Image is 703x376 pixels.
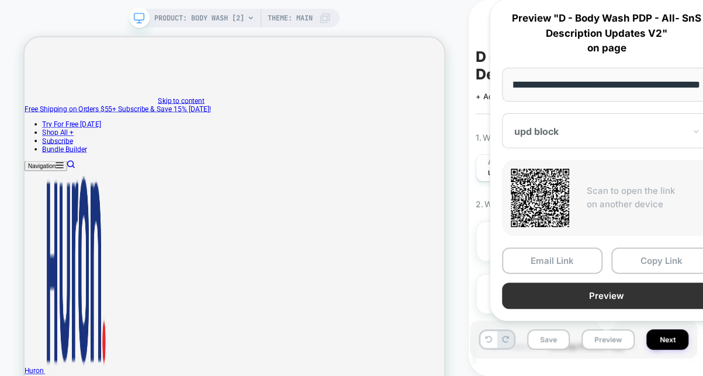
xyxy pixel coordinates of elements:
span: + Add more info [476,92,534,101]
a: Try For Free [DATE] [23,110,102,121]
span: Navigation [5,168,41,176]
a: Bundle Builder [23,144,83,155]
span: PRODUCT: Body Wash [2] [154,9,244,27]
span: 1. What audience and where will the experience run? [476,133,659,142]
span: Subscribe & Save 15% [DATE]! [124,90,248,101]
p: Scan to open the link on another device [587,184,702,211]
button: Preview [581,329,635,350]
span: Theme: MAIN [268,9,313,27]
button: Email Link [502,248,602,274]
button: Next [646,329,688,350]
a: Shop All + [23,121,65,133]
a: Search [57,166,67,177]
button: Save [527,329,570,350]
span: D - Body Wash PDP - All- SnS Description Updates V2 [476,48,691,83]
span: 2. Which changes the experience contains? [476,199,628,209]
a: Subscribe [23,133,64,144]
a: Skip to content [178,79,240,90]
